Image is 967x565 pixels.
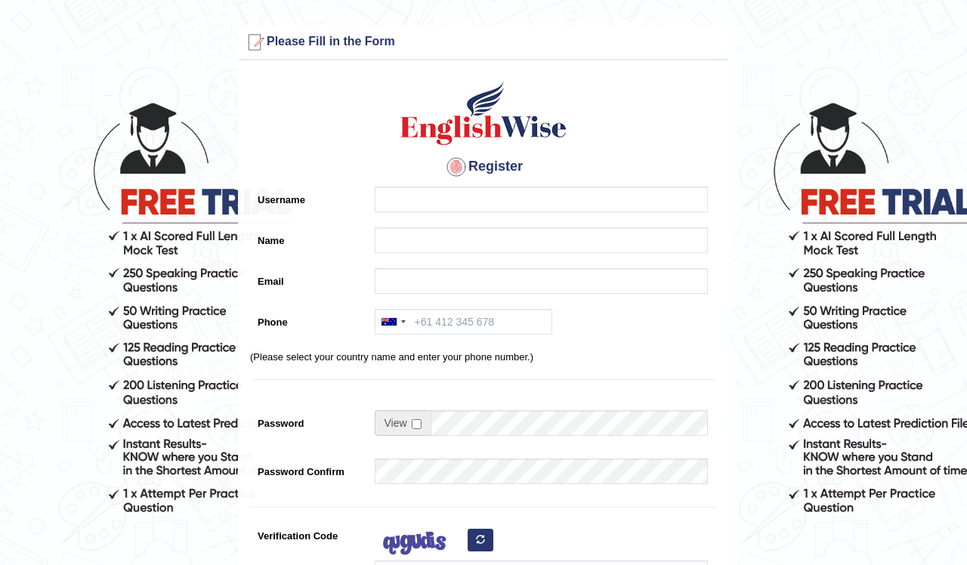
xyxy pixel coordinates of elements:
[243,30,724,54] h3: Please Fill in the Form
[250,523,367,543] label: Verification Code
[250,458,367,479] label: Password Confirm
[250,350,717,364] p: (Please select your country name and enter your phone number.)
[397,79,570,147] img: Logo of English Wise create a new account for intelligent practice with AI
[250,268,367,289] label: Email
[250,309,367,329] label: Phone
[412,419,422,429] input: Show/Hide Password
[250,155,717,179] h4: Register
[250,227,367,248] label: Name
[375,309,552,335] input: +61 412 345 678
[250,187,367,207] label: Username
[375,310,410,334] div: Australia: +61
[250,410,367,431] label: Password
